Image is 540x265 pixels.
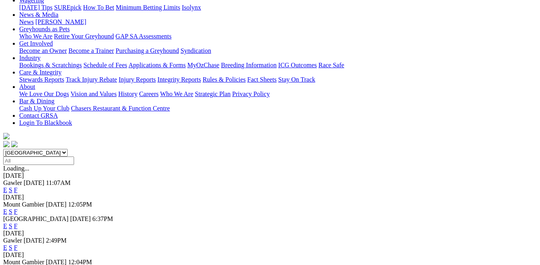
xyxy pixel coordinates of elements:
[116,4,180,11] a: Minimum Betting Limits
[71,105,170,112] a: Chasers Restaurant & Function Centre
[70,215,91,222] span: [DATE]
[278,76,315,83] a: Stay On Track
[70,90,116,97] a: Vision and Values
[19,90,69,97] a: We Love Our Dogs
[203,76,246,83] a: Rules & Policies
[19,47,537,54] div: Get Involved
[19,33,52,40] a: Who We Are
[24,237,44,244] span: [DATE]
[19,40,53,47] a: Get Involved
[128,62,186,68] a: Applications & Forms
[14,223,18,229] a: F
[68,201,92,208] span: 12:05PM
[278,62,317,68] a: ICG Outcomes
[3,172,537,179] div: [DATE]
[19,90,537,98] div: About
[19,112,58,119] a: Contact GRSA
[19,69,62,76] a: Care & Integrity
[19,105,69,112] a: Cash Up Your Club
[54,33,114,40] a: Retire Your Greyhound
[187,62,219,68] a: MyOzChase
[68,47,114,54] a: Become a Trainer
[24,179,44,186] span: [DATE]
[35,18,86,25] a: [PERSON_NAME]
[3,179,22,186] span: Gawler
[3,251,537,259] div: [DATE]
[66,76,117,83] a: Track Injury Rebate
[19,18,537,26] div: News & Media
[19,4,537,11] div: Wagering
[181,47,211,54] a: Syndication
[3,215,68,222] span: [GEOGRAPHIC_DATA]
[247,76,277,83] a: Fact Sheets
[116,47,179,54] a: Purchasing a Greyhound
[46,201,67,208] span: [DATE]
[19,119,72,126] a: Login To Blackbook
[83,62,127,68] a: Schedule of Fees
[11,141,18,147] img: twitter.svg
[3,133,10,139] img: logo-grsa-white.png
[19,4,52,11] a: [DATE] Tips
[92,215,113,222] span: 6:37PM
[19,76,537,83] div: Care & Integrity
[9,187,12,193] a: S
[19,83,35,90] a: About
[83,4,114,11] a: How To Bet
[14,244,18,251] a: F
[19,26,70,32] a: Greyhounds as Pets
[19,98,54,104] a: Bar & Dining
[3,141,10,147] img: facebook.svg
[3,201,44,208] span: Mount Gambier
[3,208,7,215] a: E
[3,187,7,193] a: E
[19,18,34,25] a: News
[19,62,537,69] div: Industry
[3,223,7,229] a: E
[46,237,67,244] span: 2:49PM
[139,90,159,97] a: Careers
[118,90,137,97] a: History
[19,33,537,40] div: Greyhounds as Pets
[3,244,7,251] a: E
[118,76,156,83] a: Injury Reports
[19,11,58,18] a: News & Media
[9,208,12,215] a: S
[9,223,12,229] a: S
[116,33,172,40] a: GAP SA Assessments
[3,157,74,165] input: Select date
[9,244,12,251] a: S
[221,62,277,68] a: Breeding Information
[19,105,537,112] div: Bar & Dining
[182,4,201,11] a: Isolynx
[195,90,231,97] a: Strategic Plan
[19,54,40,61] a: Industry
[232,90,270,97] a: Privacy Policy
[14,208,18,215] a: F
[19,47,67,54] a: Become an Owner
[14,187,18,193] a: F
[318,62,344,68] a: Race Safe
[160,90,193,97] a: Who We Are
[3,194,537,201] div: [DATE]
[157,76,201,83] a: Integrity Reports
[19,62,82,68] a: Bookings & Scratchings
[19,76,64,83] a: Stewards Reports
[3,237,22,244] span: Gawler
[46,179,71,186] span: 11:07AM
[3,230,537,237] div: [DATE]
[54,4,81,11] a: SUREpick
[3,165,29,172] span: Loading...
